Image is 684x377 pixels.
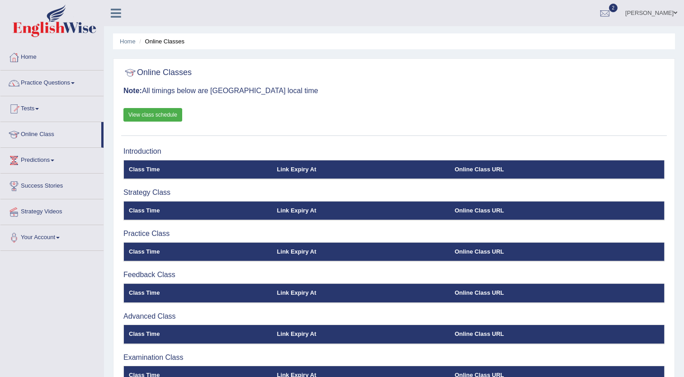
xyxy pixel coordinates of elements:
[124,201,272,220] th: Class Time
[450,283,665,302] th: Online Class URL
[123,66,192,80] h2: Online Classes
[0,45,104,67] a: Home
[0,174,104,196] a: Success Stories
[124,283,272,302] th: Class Time
[0,96,104,119] a: Tests
[123,230,665,238] h3: Practice Class
[0,148,104,170] a: Predictions
[0,199,104,222] a: Strategy Videos
[0,122,101,145] a: Online Class
[450,160,665,179] th: Online Class URL
[123,87,665,95] h3: All timings below are [GEOGRAPHIC_DATA] local time
[123,312,665,320] h3: Advanced Class
[120,38,136,45] a: Home
[124,325,272,344] th: Class Time
[272,283,450,302] th: Link Expiry At
[0,71,104,93] a: Practice Questions
[272,242,450,261] th: Link Expiry At
[123,108,182,122] a: View class schedule
[272,160,450,179] th: Link Expiry At
[0,225,104,248] a: Your Account
[124,242,272,261] th: Class Time
[137,37,184,46] li: Online Classes
[450,242,665,261] th: Online Class URL
[272,201,450,220] th: Link Expiry At
[123,87,142,94] b: Note:
[123,147,665,156] h3: Introduction
[123,353,665,362] h3: Examination Class
[123,271,665,279] h3: Feedback Class
[609,4,618,12] span: 2
[272,325,450,344] th: Link Expiry At
[124,160,272,179] th: Class Time
[450,325,665,344] th: Online Class URL
[450,201,665,220] th: Online Class URL
[123,188,665,197] h3: Strategy Class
